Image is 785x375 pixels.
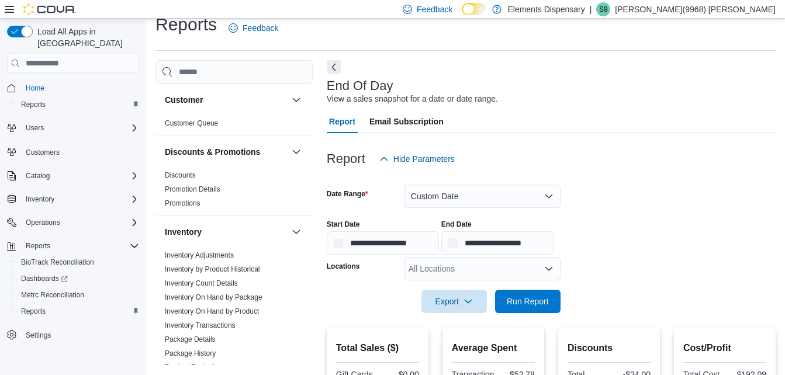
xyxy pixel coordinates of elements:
[327,60,341,74] button: Next
[21,192,59,206] button: Inventory
[16,304,139,318] span: Reports
[21,328,139,342] span: Settings
[2,327,144,343] button: Settings
[155,116,313,135] div: Customer
[165,363,226,372] span: Product Expirations
[568,341,651,355] h2: Discounts
[21,81,49,95] a: Home
[155,13,217,36] h1: Reports
[452,341,535,355] h2: Average Spent
[165,349,216,358] span: Package History
[7,75,139,374] nav: Complex example
[26,148,60,157] span: Customers
[12,270,144,287] a: Dashboards
[26,241,50,251] span: Reports
[165,185,220,193] a: Promotion Details
[16,272,72,286] a: Dashboards
[327,152,365,166] h3: Report
[683,341,766,355] h2: Cost/Profit
[165,119,218,128] span: Customer Queue
[165,307,259,316] span: Inventory On Hand by Product
[327,93,498,105] div: View a sales snapshot for a date or date range.
[2,79,144,96] button: Home
[16,288,89,302] a: Metrc Reconciliation
[165,146,260,158] h3: Discounts & Promotions
[21,239,139,253] span: Reports
[16,288,139,302] span: Metrc Reconciliation
[21,144,139,159] span: Customers
[393,153,455,165] span: Hide Parameters
[404,185,561,208] button: Custom Date
[26,123,44,133] span: Users
[21,121,139,135] span: Users
[165,171,196,180] span: Discounts
[165,226,287,238] button: Inventory
[12,96,144,113] button: Reports
[336,341,419,355] h2: Total Sales ($)
[544,264,554,273] button: Open list of options
[327,262,360,271] label: Locations
[12,254,144,270] button: BioTrack Reconciliation
[21,192,139,206] span: Inventory
[21,145,64,159] a: Customers
[2,168,144,184] button: Catalog
[21,258,94,267] span: BioTrack Reconciliation
[21,274,68,283] span: Dashboards
[21,216,139,230] span: Operations
[16,98,50,112] a: Reports
[289,145,303,159] button: Discounts & Promotions
[12,303,144,320] button: Reports
[462,3,486,15] input: Dark Mode
[495,290,561,313] button: Run Report
[165,321,236,329] a: Inventory Transactions
[16,272,139,286] span: Dashboards
[165,94,287,106] button: Customer
[507,2,585,16] p: Elements Dispensary
[165,363,226,371] a: Product Expirations
[165,171,196,179] a: Discounts
[165,265,260,273] a: Inventory by Product Historical
[2,191,144,207] button: Inventory
[21,169,139,183] span: Catalog
[165,279,238,287] a: Inventory Count Details
[16,98,139,112] span: Reports
[155,168,313,215] div: Discounts & Promotions
[26,84,44,93] span: Home
[327,220,360,229] label: Start Date
[165,293,262,301] a: Inventory On Hand by Package
[224,16,283,40] a: Feedback
[165,146,287,158] button: Discounts & Promotions
[16,255,139,269] span: BioTrack Reconciliation
[165,335,216,343] a: Package Details
[33,26,139,49] span: Load All Apps in [GEOGRAPHIC_DATA]
[421,290,487,313] button: Export
[289,225,303,239] button: Inventory
[2,120,144,136] button: Users
[507,296,549,307] span: Run Report
[21,328,56,342] a: Settings
[12,287,144,303] button: Metrc Reconciliation
[165,94,203,106] h3: Customer
[165,185,220,194] span: Promotion Details
[615,2,776,16] p: [PERSON_NAME](9968) [PERSON_NAME]
[165,199,200,207] a: Promotions
[16,255,99,269] a: BioTrack Reconciliation
[2,214,144,231] button: Operations
[21,100,46,109] span: Reports
[428,290,480,313] span: Export
[165,251,234,259] a: Inventory Adjustments
[21,216,65,230] button: Operations
[289,93,303,107] button: Customer
[16,304,50,318] a: Reports
[2,143,144,160] button: Customers
[21,121,49,135] button: Users
[165,349,216,357] a: Package History
[369,110,444,133] span: Email Subscription
[441,231,554,255] input: Press the down key to open a popover containing a calendar.
[21,290,84,300] span: Metrc Reconciliation
[417,4,452,15] span: Feedback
